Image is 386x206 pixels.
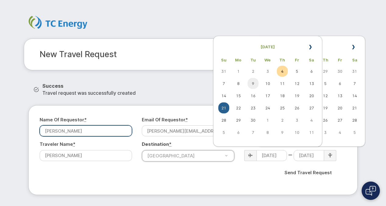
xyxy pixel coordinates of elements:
[320,127,331,138] td: 3
[320,78,331,89] td: 5
[73,141,75,147] abbr: required
[306,90,317,101] td: 20
[262,78,273,89] td: 10
[334,90,345,101] td: 13
[291,66,302,77] td: 5
[349,40,360,54] th: »
[218,115,229,126] td: 28
[144,153,195,159] span: [GEOGRAPHIC_DATA]
[233,40,302,54] th: [DATE]
[262,115,273,126] td: 1
[349,90,360,101] td: 14
[349,127,360,138] td: 5
[291,102,302,113] td: 26
[306,102,317,113] td: 27
[277,78,288,89] td: 11
[279,166,337,179] input: Send Travel Request
[349,66,360,77] td: 31
[233,102,244,113] td: 22
[334,102,345,113] td: 20
[248,78,259,89] td: 9
[306,78,317,89] td: 13
[277,127,288,138] td: 9
[277,115,288,126] td: 2
[306,66,317,77] td: 6
[320,115,331,126] td: 26
[218,127,229,138] td: 5
[349,102,360,113] td: 21
[233,66,244,77] td: 1
[84,117,87,123] abbr: required
[169,141,172,147] abbr: required
[291,115,302,126] td: 3
[42,83,136,97] div: Travel request was successfully created
[42,83,136,90] strong: Success
[248,66,259,77] td: 2
[294,150,324,161] input: Return
[40,50,346,59] h2: New Travel Request
[291,78,302,89] td: 12
[291,90,302,101] td: 19
[334,115,345,126] td: 27
[334,78,345,89] td: 6
[291,55,302,64] th: Fr
[218,66,229,77] td: 31
[320,55,331,64] th: Th
[248,90,259,101] td: 16
[262,90,273,101] td: 17
[248,127,259,138] td: 7
[142,116,188,123] label: Email of Requestor
[262,102,273,113] td: 24
[306,55,317,64] th: Sa
[40,116,87,123] label: Name of Requestor
[185,117,188,123] abbr: required
[320,102,331,113] td: 19
[142,150,234,161] a: [GEOGRAPHIC_DATA]
[29,16,87,29] img: TC Energy
[248,115,259,126] td: 30
[218,55,229,64] th: Su
[291,127,302,138] td: 10
[233,55,244,64] th: Mo
[142,141,172,147] label: Destination
[233,90,244,101] td: 15
[334,66,345,77] td: 30
[366,186,376,196] img: Open chat
[349,55,360,64] th: Sa
[218,78,229,89] td: 7
[233,127,244,138] td: 6
[320,66,331,77] td: 29
[320,90,331,101] td: 12
[40,141,75,147] label: Traveler Name
[262,66,273,77] td: 3
[233,78,244,89] td: 8
[218,90,229,101] td: 14
[248,102,259,113] td: 23
[306,127,317,138] td: 11
[306,40,317,54] th: »
[233,115,244,126] td: 29
[277,55,288,64] th: Th
[306,115,317,126] td: 4
[262,127,273,138] td: 8
[349,78,360,89] td: 7
[277,90,288,101] td: 18
[334,55,345,64] th: Fr
[277,102,288,113] td: 25
[277,66,288,77] td: 4
[349,115,360,126] td: 28
[218,102,229,113] td: 21
[248,55,259,64] th: Tu
[256,150,287,161] input: Departure
[262,55,273,64] th: We
[334,127,345,138] td: 4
